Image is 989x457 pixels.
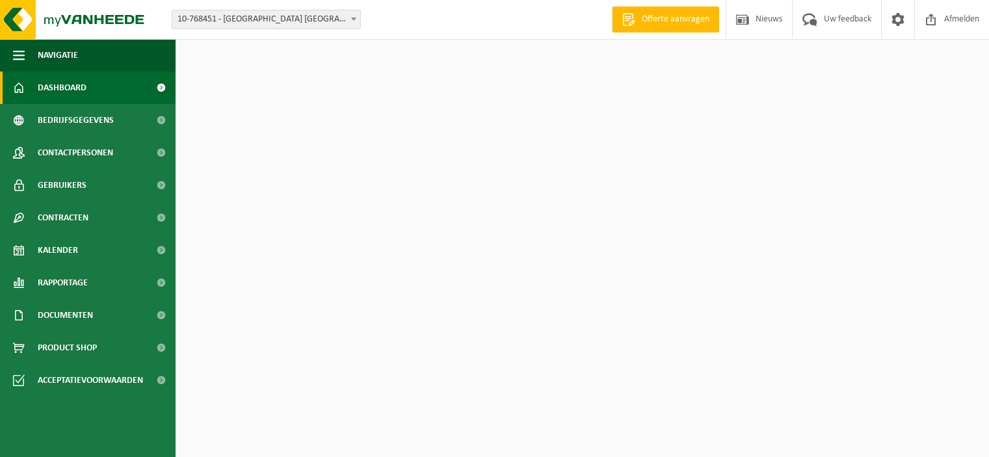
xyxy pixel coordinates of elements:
[38,72,86,104] span: Dashboard
[38,169,86,202] span: Gebruikers
[172,10,361,29] span: 10-768451 - GRIMME BELGIUM - ROESELARE
[612,7,719,33] a: Offerte aanvragen
[38,267,88,299] span: Rapportage
[38,104,114,137] span: Bedrijfsgegevens
[38,332,97,364] span: Product Shop
[38,364,143,397] span: Acceptatievoorwaarden
[38,299,93,332] span: Documenten
[38,234,78,267] span: Kalender
[38,137,113,169] span: Contactpersonen
[38,202,88,234] span: Contracten
[639,13,713,26] span: Offerte aanvragen
[172,10,360,29] span: 10-768451 - GRIMME BELGIUM - ROESELARE
[38,39,78,72] span: Navigatie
